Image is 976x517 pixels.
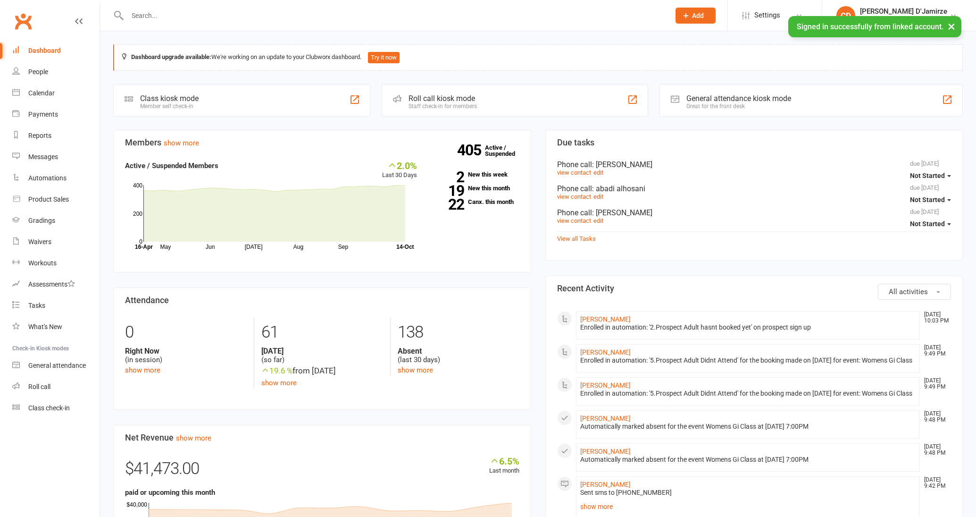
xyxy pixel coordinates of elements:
[140,94,199,103] div: Class kiosk mode
[164,139,199,147] a: show more
[889,288,928,296] span: All activities
[12,146,100,168] a: Messages
[919,312,951,324] time: [DATE] 10:03 PM
[860,7,950,16] div: [PERSON_NAME] D'Jamirze
[382,160,417,180] div: Last 30 Days
[12,104,100,125] a: Payments
[431,170,464,184] strong: 2
[592,160,652,169] span: : [PERSON_NAME]
[489,456,519,466] div: 6.5%
[28,238,51,246] div: Waivers
[12,40,100,61] a: Dashboard
[125,161,218,170] strong: Active / Suspended Members
[28,217,55,224] div: Gradings
[580,481,631,488] a: [PERSON_NAME]
[12,316,100,338] a: What's New
[28,174,67,182] div: Automations
[797,22,943,31] span: Signed in successfully from linked account.
[261,347,383,364] div: (so far)
[398,347,519,356] strong: Absent
[12,83,100,104] a: Calendar
[836,6,855,25] div: CD
[686,103,791,110] div: Great for the front desk
[131,53,211,60] strong: Dashboard upgrade available:
[580,315,631,323] a: [PERSON_NAME]
[28,195,69,203] div: Product Sales
[12,125,100,146] a: Reports
[919,477,951,489] time: [DATE] 9:42 PM
[125,138,519,147] h3: Members
[557,184,951,193] div: Phone call
[580,500,916,513] a: show more
[557,193,591,200] a: view contact
[125,366,160,374] a: show more
[12,253,100,274] a: Workouts
[409,94,477,103] div: Roll call kiosk mode
[398,347,519,364] div: (last 30 days)
[125,296,519,305] h3: Attendance
[368,52,400,63] button: Try it now
[12,231,100,253] a: Waivers
[919,345,951,357] time: [DATE] 9:49 PM
[910,220,945,228] span: Not Started
[557,208,951,217] div: Phone call
[11,9,35,33] a: Clubworx
[261,366,292,375] span: 19.6 %
[261,318,383,347] div: 61
[754,5,780,26] span: Settings
[125,433,519,442] h3: Net Revenue
[28,404,70,412] div: Class check-in
[431,171,519,178] a: 2New this week
[125,347,247,364] div: (in session)
[12,189,100,210] a: Product Sales
[28,259,57,267] div: Workouts
[580,348,631,356] a: [PERSON_NAME]
[431,197,464,212] strong: 22
[580,381,631,389] a: [PERSON_NAME]
[910,196,945,203] span: Not Started
[593,169,603,176] a: edit
[676,8,716,24] button: Add
[12,168,100,189] a: Automations
[12,355,100,376] a: General attendance kiosk mode
[12,274,100,295] a: Assessments
[12,295,100,316] a: Tasks
[28,383,50,390] div: Roll call
[261,379,297,387] a: show more
[28,89,55,97] div: Calendar
[125,347,247,356] strong: Right Now
[398,366,433,374] a: show more
[140,103,199,110] div: Member self check-in
[557,284,951,293] h3: Recent Activity
[431,185,519,191] a: 19New this month
[580,456,916,464] div: Automatically marked absent for the event Womens Gi Class at [DATE] 7:00PM
[113,44,963,71] div: We're working on an update to your Clubworx dashboard.
[485,137,526,164] a: 405Active / Suspended
[489,456,519,476] div: Last month
[125,488,215,497] strong: paid or upcoming this month
[125,318,247,347] div: 0
[919,444,951,456] time: [DATE] 9:48 PM
[28,68,48,76] div: People
[28,280,75,288] div: Assessments
[176,434,211,442] a: show more
[125,9,664,22] input: Search...
[398,318,519,347] div: 138
[261,364,383,377] div: from [DATE]
[580,415,631,422] a: [PERSON_NAME]
[28,132,51,139] div: Reports
[457,143,485,157] strong: 405
[910,167,951,184] button: Not Started
[28,47,61,54] div: Dashboard
[557,160,951,169] div: Phone call
[692,12,704,19] span: Add
[557,217,591,224] a: view contact
[860,16,950,24] div: Parramatta Jiu Jitsu Academy
[910,191,951,208] button: Not Started
[593,217,603,224] a: edit
[28,362,86,369] div: General attendance
[580,356,916,364] div: Enrolled in automation: '5.Prospect Adult Didnt Attend' for the booking made on [DATE] for event:...
[28,323,62,331] div: What's New
[12,61,100,83] a: People
[580,489,672,496] span: Sent sms to [PHONE_NUMBER]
